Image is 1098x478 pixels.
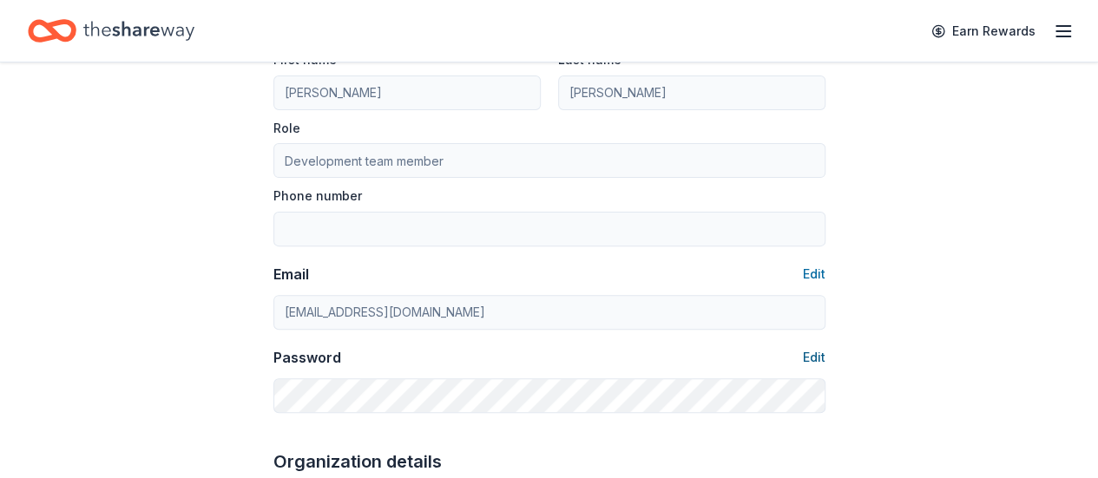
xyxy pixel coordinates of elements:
[803,347,825,368] button: Edit
[921,16,1046,47] a: Earn Rewards
[273,187,362,205] label: Phone number
[273,347,341,368] div: Password
[273,264,309,285] div: Email
[28,10,194,51] a: Home
[273,448,825,475] div: Organization details
[273,120,300,137] label: Role
[803,264,825,285] button: Edit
